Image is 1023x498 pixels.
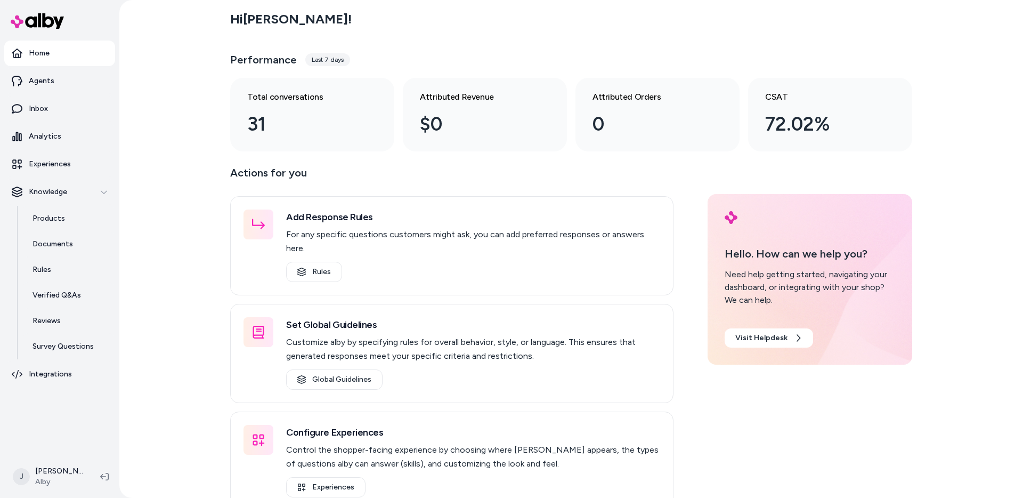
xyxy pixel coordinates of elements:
[286,317,660,332] h3: Set Global Guidelines
[725,328,813,348] a: Visit Helpdesk
[4,96,115,122] a: Inbox
[286,228,660,255] p: For any specific questions customers might ask, you can add preferred responses or answers here.
[22,308,115,334] a: Reviews
[725,246,895,262] p: Hello. How can we help you?
[29,369,72,380] p: Integrations
[286,210,660,224] h3: Add Response Rules
[22,283,115,308] a: Verified Q&As
[29,131,61,142] p: Analytics
[286,477,366,497] a: Experiences
[33,213,65,224] p: Products
[4,41,115,66] a: Home
[286,335,660,363] p: Customize alby by specifying rules for overall behavior, style, or language. This ensures that ge...
[748,78,912,151] a: CSAT 72.02%
[230,78,394,151] a: Total conversations 31
[33,341,94,352] p: Survey Questions
[11,13,64,29] img: alby Logo
[230,164,673,190] p: Actions for you
[765,110,878,139] div: 72.02%
[29,187,67,197] p: Knowledge
[29,159,71,170] p: Experiences
[33,239,73,250] p: Documents
[592,91,705,103] h3: Attributed Orders
[6,460,92,494] button: J[PERSON_NAME]Alby
[33,316,61,326] p: Reviews
[575,78,740,151] a: Attributed Orders 0
[22,206,115,231] a: Products
[33,290,81,301] p: Verified Q&As
[230,52,297,67] h3: Performance
[22,257,115,283] a: Rules
[247,110,360,139] div: 31
[420,110,533,139] div: $0
[29,48,50,59] p: Home
[4,68,115,94] a: Agents
[4,179,115,205] button: Knowledge
[305,53,350,66] div: Last 7 days
[725,211,737,224] img: alby Logo
[35,466,83,477] p: [PERSON_NAME]
[420,91,533,103] h3: Attributed Revenue
[29,76,54,86] p: Agents
[247,91,360,103] h3: Total conversations
[33,264,51,275] p: Rules
[4,124,115,149] a: Analytics
[4,362,115,387] a: Integrations
[286,262,342,282] a: Rules
[286,443,660,471] p: Control the shopper-facing experience by choosing where [PERSON_NAME] appears, the types of quest...
[230,11,352,27] h2: Hi [PERSON_NAME] !
[13,468,30,485] span: J
[403,78,567,151] a: Attributed Revenue $0
[725,268,895,307] div: Need help getting started, navigating your dashboard, or integrating with your shop? We can help.
[4,151,115,177] a: Experiences
[286,425,660,440] h3: Configure Experiences
[29,103,48,114] p: Inbox
[35,477,83,487] span: Alby
[22,231,115,257] a: Documents
[286,370,383,390] a: Global Guidelines
[22,334,115,359] a: Survey Questions
[765,91,878,103] h3: CSAT
[592,110,705,139] div: 0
